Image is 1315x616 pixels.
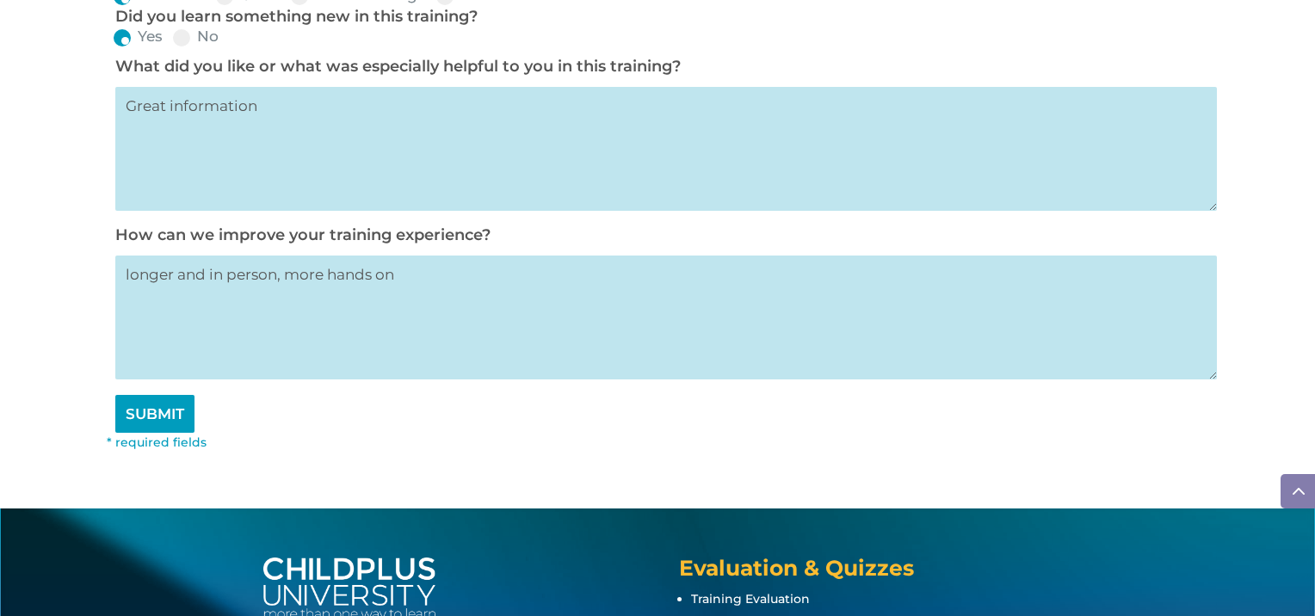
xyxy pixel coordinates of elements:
a: Training Evaluation [691,591,810,607]
label: Yes [114,29,163,44]
h4: Evaluation & Quizzes [679,557,1052,588]
font: * required fields [107,434,207,450]
label: No [173,29,219,44]
input: SUBMIT [115,395,194,433]
p: Did you learn something new in this training? [115,7,1208,28]
label: What did you like or what was especially helpful to you in this training? [115,57,681,76]
label: How can we improve your training experience? [115,225,491,244]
